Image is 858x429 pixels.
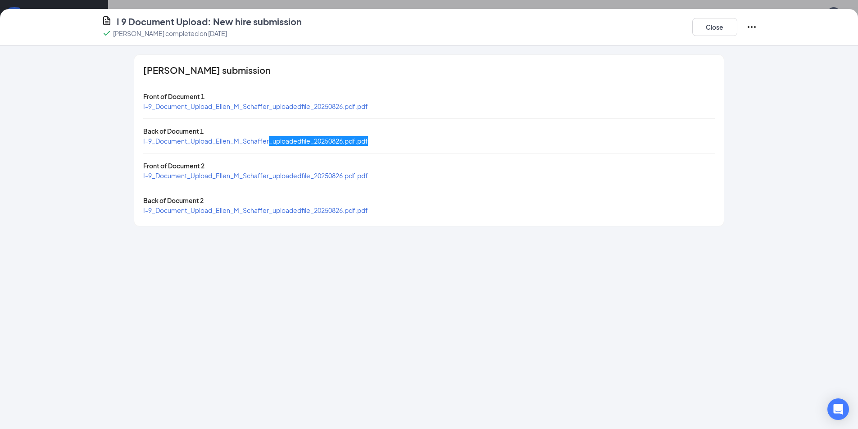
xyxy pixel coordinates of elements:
a: I-9_Document_Upload_Ellen_M_Schaffer_uploadedfile_20250826.pdf.pdf [143,102,368,110]
div: Open Intercom Messenger [827,398,849,420]
span: Back of Document 2 [143,196,204,204]
span: Front of Document 2 [143,162,204,170]
button: Close [692,18,737,36]
span: Front of Document 1 [143,92,204,100]
svg: CustomFormIcon [101,15,112,26]
svg: Ellipses [746,22,757,32]
svg: Checkmark [101,28,112,39]
a: I-9_Document_Upload_Ellen_M_Schaffer_uploadedfile_20250826.pdf.pdf [143,206,368,214]
h4: I 9 Document Upload: New hire submission [117,15,302,28]
span: Back of Document 1 [143,127,204,135]
a: I-9_Document_Upload_Ellen_M_Schaffer_uploadedfile_20250826.pdf.pdf [143,137,368,145]
span: [PERSON_NAME] submission [143,66,271,75]
a: I-9_Document_Upload_Ellen_M_Schaffer_uploadedfile_20250826.pdf.pdf [143,172,368,180]
p: [PERSON_NAME] completed on [DATE] [113,29,227,38]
